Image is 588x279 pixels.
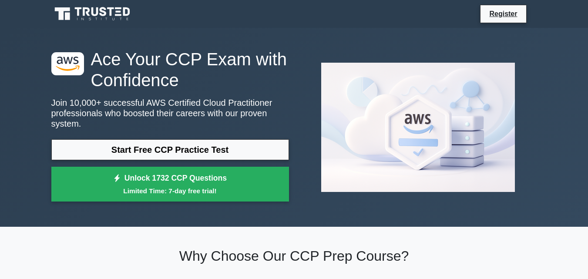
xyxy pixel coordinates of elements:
[314,56,522,199] img: AWS Certified Cloud Practitioner Preview
[51,139,289,160] a: Start Free CCP Practice Test
[51,97,289,129] p: Join 10,000+ successful AWS Certified Cloud Practitioner professionals who boosted their careers ...
[62,186,278,196] small: Limited Time: 7-day free trial!
[51,248,537,264] h2: Why Choose Our CCP Prep Course?
[484,8,522,19] a: Register
[51,49,289,91] h1: Ace Your CCP Exam with Confidence
[51,167,289,202] a: Unlock 1732 CCP QuestionsLimited Time: 7-day free trial!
